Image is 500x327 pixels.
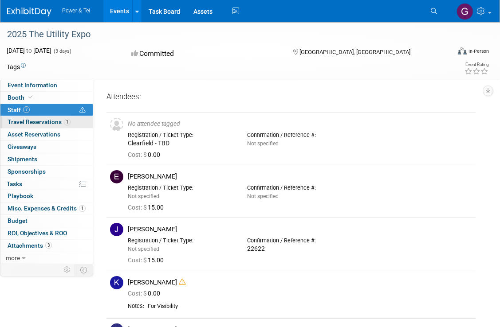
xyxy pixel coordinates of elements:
span: 15.00 [128,257,167,264]
img: K.jpg [110,276,123,289]
a: Budget [0,215,93,227]
span: Not specified [247,140,279,147]
span: (3 days) [53,48,71,54]
span: Potential Scheduling Conflict -- at least one attendee is tagged in another overlapping event. [79,106,86,114]
span: Misc. Expenses & Credits [8,205,86,212]
a: ROI, Objectives & ROO [0,227,93,239]
span: Tasks [7,180,22,187]
a: Travel Reservations1 [0,116,93,128]
div: [PERSON_NAME] [128,278,472,287]
div: 22622 [247,245,353,253]
span: Not specified [247,193,279,199]
span: 1 [79,205,86,212]
img: E.jpg [110,170,123,183]
a: Attachments3 [0,240,93,252]
div: Registration / Ticket Type: [128,184,234,191]
span: 15.00 [128,204,167,211]
div: Notes: [128,303,144,310]
span: Not specified [128,246,159,252]
td: Toggle Event Tabs [75,264,93,276]
span: [DATE] [DATE] [7,47,51,54]
div: Clearfield - TBD [128,140,234,148]
span: Cost: $ [128,204,148,211]
span: [GEOGRAPHIC_DATA], [GEOGRAPHIC_DATA] [299,49,410,55]
div: [PERSON_NAME] [128,225,472,234]
span: Shipments [8,156,37,163]
td: Tags [7,62,26,71]
a: Tasks [0,178,93,190]
span: Sponsorships [8,168,46,175]
a: Staff7 [0,104,93,116]
img: Format-Inperson.png [458,47,467,54]
span: ROI, Objectives & ROO [8,230,67,237]
div: No attendee tagged [128,120,472,128]
img: J.jpg [110,223,123,236]
a: Booth [0,92,93,104]
div: Confirmation / Reference #: [247,132,353,139]
a: Misc. Expenses & Credits1 [0,202,93,214]
span: Travel Reservations [8,118,71,125]
div: 2025 The Utility Expo [4,27,441,43]
div: Committed [129,46,279,62]
i: Double-book Warning! [179,279,185,285]
div: [PERSON_NAME] [128,172,472,181]
span: Asset Reservations [8,131,60,138]
span: Giveaways [8,143,36,150]
span: Attachments [8,242,52,249]
span: Cost: $ [128,257,148,264]
span: more [6,254,20,261]
a: Giveaways [0,141,93,153]
div: Attendees: [106,92,476,103]
img: Unassigned-User-Icon.png [110,118,123,131]
span: Playbook [8,192,33,199]
div: Confirmation / Reference #: [247,237,353,244]
div: Registration / Ticket Type: [128,237,234,244]
div: For Visibility [148,303,472,310]
a: Event Information [0,79,93,91]
img: Greg Heard [457,3,473,20]
span: to [25,47,33,54]
span: 0.00 [128,151,164,158]
span: Not specified [128,193,159,199]
span: 3 [45,242,52,249]
a: Shipments [0,153,93,165]
span: 7 [23,106,30,113]
a: Asset Reservations [0,128,93,140]
span: Power & Tel [62,8,90,14]
div: Registration / Ticket Type: [128,132,234,139]
span: Staff [8,106,30,113]
a: Playbook [0,190,93,202]
span: 0.00 [128,290,164,297]
span: Budget [8,217,28,224]
span: Booth [8,94,35,101]
span: Event Information [8,82,57,89]
td: Personalize Event Tab Strip [59,264,75,276]
a: more [0,252,93,264]
i: Booth reservation complete [28,95,33,100]
div: Confirmation / Reference #: [247,184,353,191]
span: Cost: $ [128,290,148,297]
div: In-Person [468,48,489,54]
span: Cost: $ [128,151,148,158]
div: Event Rating [465,62,488,67]
img: ExhibitDay [7,8,51,16]
div: Event Format [414,46,489,59]
span: 1 [64,119,71,125]
a: Sponsorships [0,166,93,178]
